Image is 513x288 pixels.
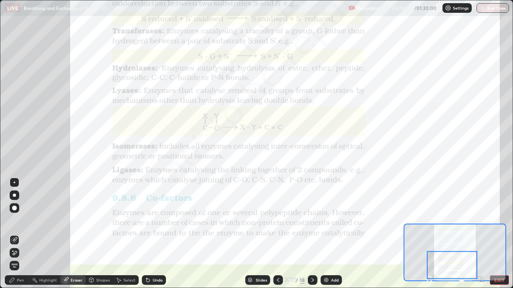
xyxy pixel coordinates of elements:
p: Recording [357,5,379,11]
span: Erase all [10,263,19,268]
p: Settings [453,6,469,10]
p: LIVE [7,5,18,11]
div: Eraser [71,278,83,282]
div: Highlight [39,278,57,282]
button: End Class [477,3,509,13]
img: add-slide-button [323,277,329,283]
img: end-class-cross [479,5,486,11]
div: Undo [153,278,163,282]
p: Breathing and Exchange of Gases -01 [24,5,106,11]
div: Add [331,278,339,282]
div: 16 [286,278,294,282]
div: Slides [256,278,267,282]
div: 18 [300,276,305,284]
img: class-settings-icons [445,5,451,11]
div: Select [123,278,135,282]
div: / [296,278,298,282]
button: EXIT [490,275,509,285]
div: Shapes [96,278,110,282]
img: recording.375f2c34.svg [349,5,355,11]
div: Pen [17,278,24,282]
